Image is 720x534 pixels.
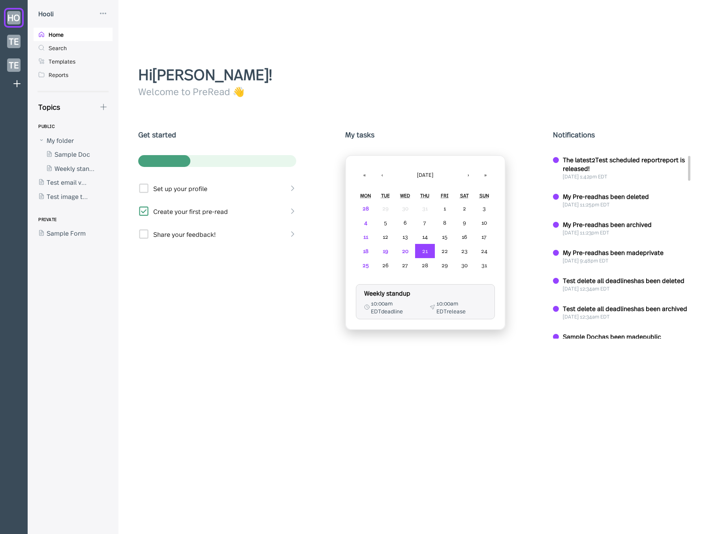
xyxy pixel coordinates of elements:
div: HO [7,11,21,24]
span: [DATE] [417,171,433,178]
abbr: August 15, 2025 [442,233,447,240]
button: › [459,166,477,183]
abbr: Sunday [479,192,489,199]
button: August 18, 2025 [356,244,376,258]
button: ‹ [373,166,391,183]
div: My Pre-read has been made private [563,248,664,257]
div: Notifications [553,129,691,139]
button: July 28, 2025 [356,201,376,215]
abbr: August 20, 2025 [402,247,408,255]
div: Get started [138,129,298,139]
abbr: August 27, 2025 [402,261,408,269]
button: August 30, 2025 [455,258,474,272]
abbr: Thursday [420,192,429,199]
div: Hooli [38,9,54,17]
div: The latest 2Test scheduled report report is released! [563,155,691,172]
abbr: August 10, 2025 [481,219,487,226]
button: August 22, 2025 [435,244,455,258]
button: August 4, 2025 [356,215,376,230]
abbr: August 8, 2025 [443,219,446,226]
abbr: August 24, 2025 [481,247,487,255]
div: My Pre-read has been archived [563,220,652,229]
abbr: August 3, 2025 [483,204,486,212]
div: [DATE] 11:23 pm EDT [563,229,652,236]
button: August 20, 2025 [395,244,415,258]
abbr: August 14, 2025 [422,233,428,240]
div: PUBLIC [38,120,55,133]
abbr: August 6, 2025 [404,219,407,226]
abbr: August 31, 2025 [481,261,487,269]
div: [DATE] 1:42 pm EDT [563,172,691,180]
abbr: July 30, 2025 [402,204,408,212]
button: August 6, 2025 [395,215,415,230]
button: August 24, 2025 [474,244,494,258]
abbr: August 30, 2025 [461,261,468,269]
abbr: August 9, 2025 [463,219,466,226]
div: [DATE] 9:48 pm EDT [563,257,664,264]
button: August 10, 2025 [474,215,494,230]
button: August 5, 2025 [376,215,395,230]
abbr: August 28, 2025 [422,261,428,269]
abbr: Wednesday [400,192,410,199]
abbr: August 29, 2025 [442,261,448,269]
div: Share your feedback! [153,230,216,238]
abbr: August 19, 2025 [383,247,388,255]
button: August 15, 2025 [435,230,455,244]
button: August 7, 2025 [415,215,435,230]
button: August 21, 2025 [415,244,435,258]
abbr: August 11, 2025 [363,233,368,240]
button: August 17, 2025 [474,230,494,244]
a: TE [4,55,24,75]
button: « [356,166,373,183]
div: 10:00am EDT deadline [371,299,424,315]
abbr: Saturday [460,192,469,199]
div: 10:00am EDT release [436,299,487,315]
abbr: Monday [360,192,371,199]
div: My tasks [345,129,506,139]
div: TE [7,35,21,48]
abbr: August 13, 2025 [402,233,408,240]
abbr: August 7, 2025 [423,219,426,226]
button: August 3, 2025 [474,201,494,215]
div: [DATE] 12:34 am EDT [563,313,687,320]
div: Search [49,44,67,51]
a: HO [4,8,24,28]
abbr: Tuesday [381,192,390,199]
abbr: August 26, 2025 [382,261,389,269]
button: August 16, 2025 [455,230,474,244]
button: August 14, 2025 [415,230,435,244]
abbr: August 12, 2025 [383,233,388,240]
abbr: July 28, 2025 [363,204,369,212]
abbr: August 2, 2025 [463,204,466,212]
div: Set up your profile [153,184,207,193]
div: Sample Doc has been made public [563,332,661,341]
abbr: July 31, 2025 [422,204,428,212]
abbr: August 4, 2025 [364,219,367,226]
button: August 8, 2025 [435,215,455,230]
a: My Pre-readhas been archived[DATE] 11:23pm EDT [553,220,652,236]
div: Reports [49,71,68,78]
button: August 31, 2025 [474,258,494,272]
button: July 29, 2025 [376,201,395,215]
button: August 11, 2025 [356,230,376,244]
button: July 31, 2025 [415,201,435,215]
div: Weekly standup [364,289,410,297]
abbr: August 18, 2025 [363,247,368,255]
abbr: August 17, 2025 [481,233,487,240]
button: August 29, 2025 [435,258,455,272]
a: TE [4,32,24,51]
abbr: August 23, 2025 [461,247,468,255]
abbr: August 25, 2025 [363,261,369,269]
div: TE [7,58,21,72]
div: Templates [49,58,75,65]
a: Sample Dochas been madepublic [553,332,661,348]
button: [DATE] [391,166,459,183]
a: Test delete all deadlineshas been archived[DATE] 12:34am EDT [553,304,687,320]
div: Test delete all deadlines has been archived [563,304,687,313]
abbr: Friday [441,192,448,199]
button: August 25, 2025 [356,258,376,272]
div: [DATE] 11:25 pm EDT [563,200,649,208]
abbr: August 16, 2025 [462,233,467,240]
button: July 30, 2025 [395,201,415,215]
button: August 28, 2025 [415,258,435,272]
